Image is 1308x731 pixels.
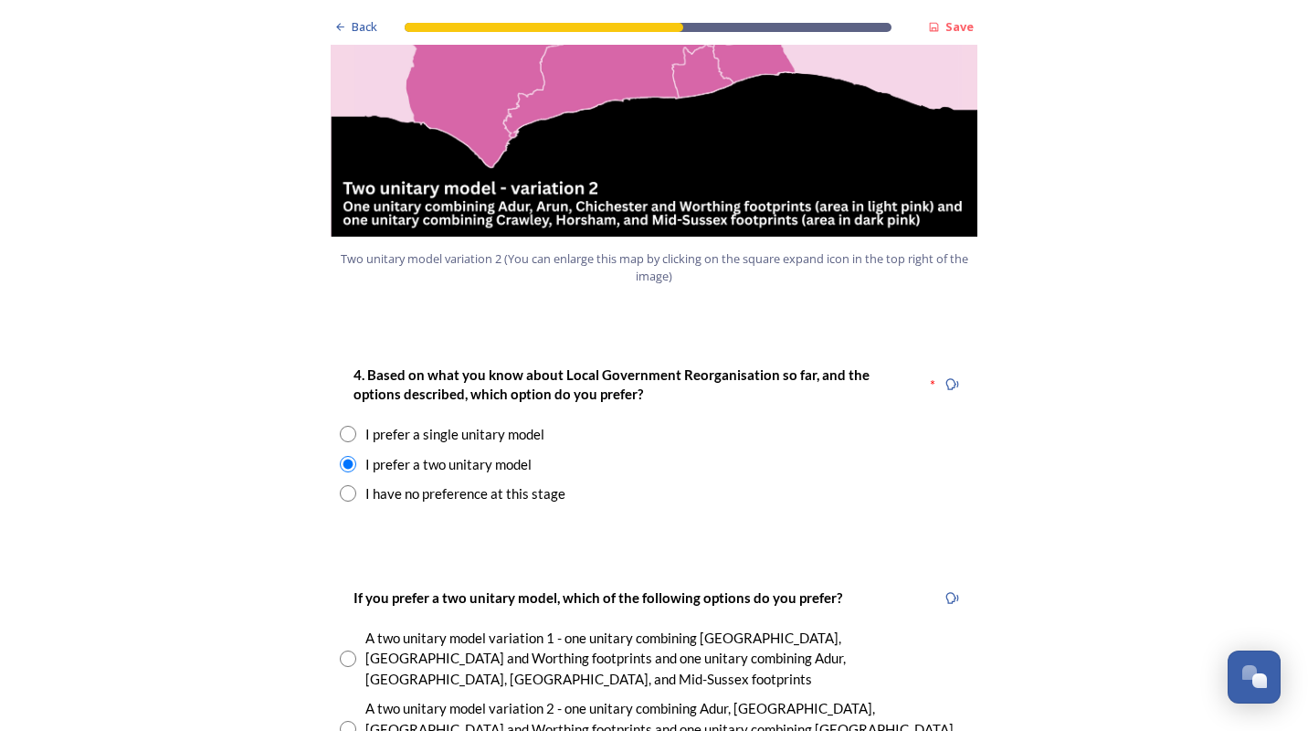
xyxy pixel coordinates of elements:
[1228,651,1281,704] button: Open Chat
[339,250,969,285] span: Two unitary model variation 2 (You can enlarge this map by clicking on the square expand icon in ...
[365,483,565,504] div: I have no preference at this stage
[365,424,544,445] div: I prefer a single unitary model
[353,589,842,606] strong: If you prefer a two unitary model, which of the following options do you prefer?
[352,18,377,36] span: Back
[365,454,532,475] div: I prefer a two unitary model
[365,628,968,690] div: A two unitary model variation 1 - one unitary combining [GEOGRAPHIC_DATA], [GEOGRAPHIC_DATA] and ...
[353,366,872,402] strong: 4. Based on what you know about Local Government Reorganisation so far, and the options described...
[945,18,974,35] strong: Save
